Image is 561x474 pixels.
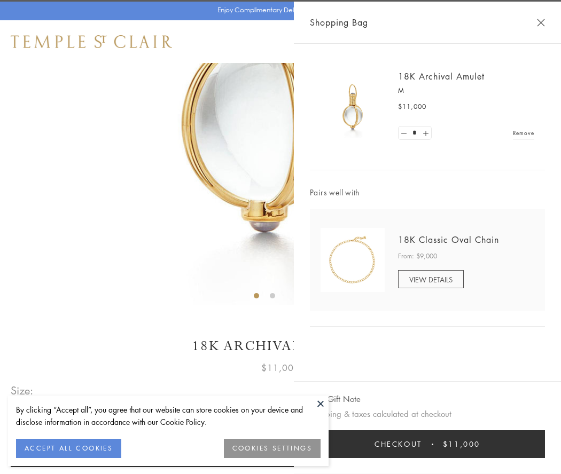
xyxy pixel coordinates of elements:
[261,361,300,375] span: $11,000
[321,228,385,292] img: N88865-OV18
[310,392,361,406] button: Add Gift Note
[16,404,321,428] div: By clicking “Accept all”, you agree that our website can store cookies on your device and disclos...
[375,438,422,450] span: Checkout
[398,234,499,246] a: 18K Classic Oval Chain
[310,186,545,199] span: Pairs well with
[398,85,534,96] p: M
[217,5,339,15] p: Enjoy Complimentary Delivery & Returns
[420,127,431,140] a: Set quantity to 2
[513,127,534,139] a: Remove
[398,101,426,112] span: $11,000
[224,439,321,458] button: COOKIES SETTINGS
[11,382,34,399] span: Size:
[537,19,545,27] button: Close Shopping Bag
[310,15,368,29] span: Shopping Bag
[398,70,485,82] a: 18K Archival Amulet
[321,75,385,139] img: 18K Archival Amulet
[16,439,121,458] button: ACCEPT ALL COOKIES
[310,430,545,458] button: Checkout $11,000
[310,407,545,421] p: Shipping & taxes calculated at checkout
[399,127,409,140] a: Set quantity to 0
[11,337,550,355] h1: 18K Archival Amulet
[398,270,464,288] a: VIEW DETAILS
[443,438,480,450] span: $11,000
[11,35,172,48] img: Temple St. Clair
[409,274,453,285] span: VIEW DETAILS
[398,251,437,262] span: From: $9,000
